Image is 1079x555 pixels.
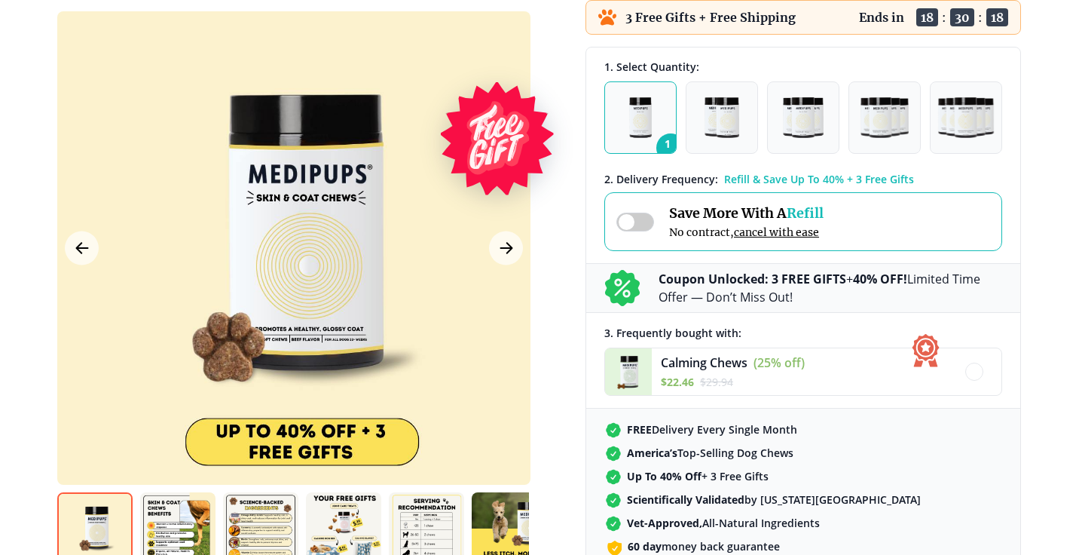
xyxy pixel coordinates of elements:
strong: Vet-Approved, [627,516,702,530]
span: Delivery Every Single Month [627,422,797,437]
span: by [US_STATE][GEOGRAPHIC_DATA] [627,492,921,507]
span: Calming Chews [661,354,747,371]
img: Pack of 3 - Natural Dog Supplements [783,97,823,138]
span: + 3 Free Gifts [627,469,769,483]
img: Pack of 4 - Natural Dog Supplements [860,97,909,138]
span: All-Natural Ingredients [627,516,820,530]
button: 1 [604,81,677,154]
span: (25% off) [753,354,805,371]
img: Pack of 2 - Natural Dog Supplements [705,97,738,138]
img: Calming Chews - Medipups [605,348,652,395]
span: cancel with ease [734,225,819,239]
span: 18 [916,8,938,26]
strong: America’s [627,446,677,460]
div: 1. Select Quantity: [604,60,1002,74]
span: 2 . Delivery Frequency: [604,172,718,186]
b: 40% OFF! [853,271,907,287]
span: 30 [950,8,974,26]
span: : [942,10,946,25]
span: Save More With A [669,204,824,222]
b: Coupon Unlocked: 3 FREE GIFTS [659,271,846,287]
span: Refill & Save Up To 40% + 3 Free Gifts [724,172,914,186]
button: Next Image [489,231,523,265]
strong: FREE [627,422,652,437]
span: $ 29.94 [700,375,733,389]
strong: Up To 40% Off [627,469,702,483]
span: money back guarantee [628,539,780,553]
span: 1 [656,133,685,162]
p: + Limited Time Offer — Don’t Miss Out! [659,270,1002,306]
span: No contract, [669,225,824,239]
span: Top-Selling Dog Chews [627,446,793,460]
span: 18 [986,8,1008,26]
span: : [978,10,983,25]
span: 3 . Frequently bought with: [604,326,741,340]
strong: Scientifically Validated [627,492,744,507]
strong: 60 day [628,539,662,553]
button: Previous Image [65,231,99,265]
p: 3 Free Gifts + Free Shipping [625,10,796,25]
span: Refill [787,204,824,222]
img: Pack of 1 - Natural Dog Supplements [629,97,653,138]
p: Ends in [859,10,904,25]
img: Pack of 5 - Natural Dog Supplements [938,97,994,138]
span: $ 22.46 [661,375,694,389]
